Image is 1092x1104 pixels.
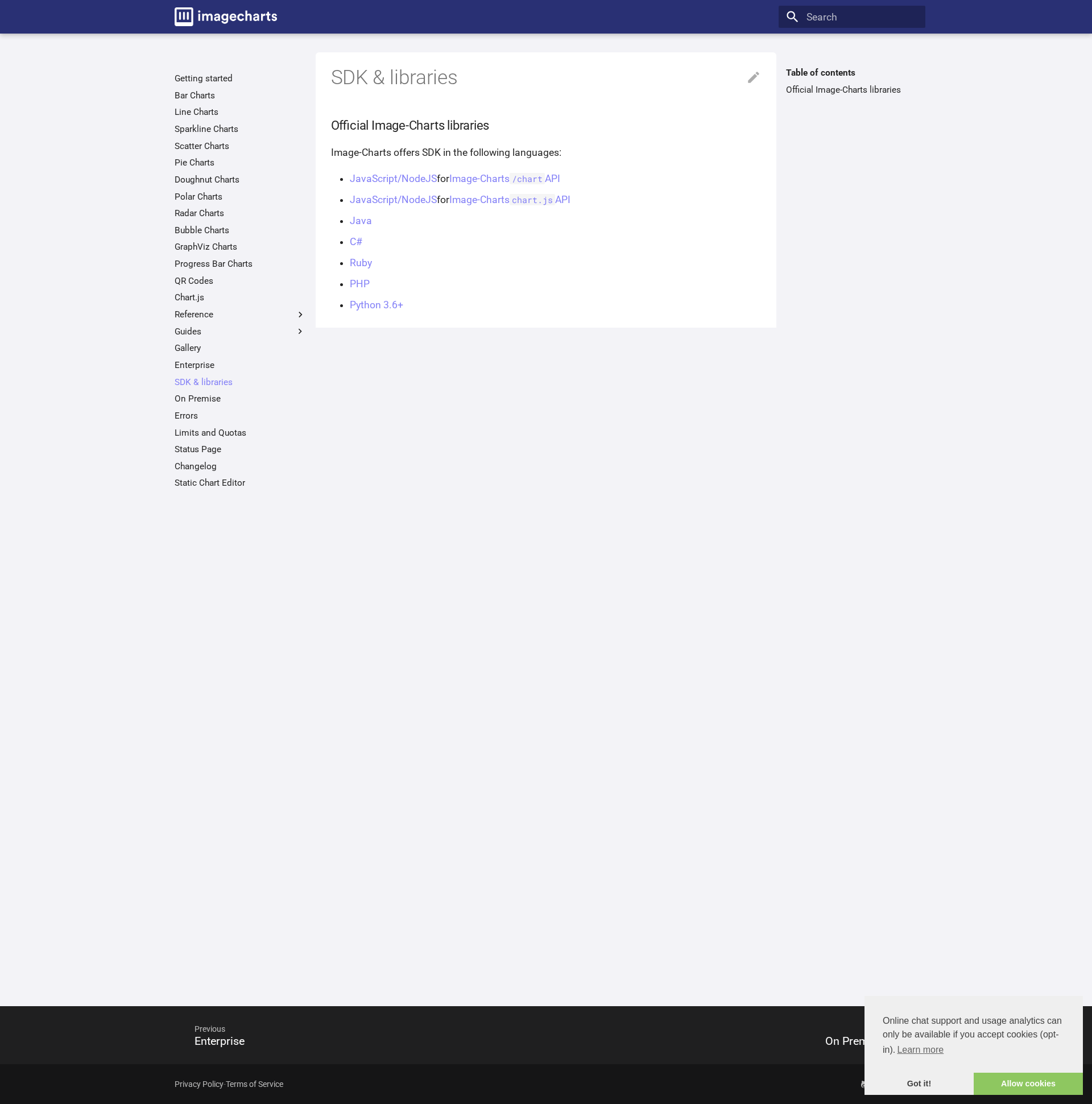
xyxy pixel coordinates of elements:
[864,996,1083,1095] div: cookieconsent
[175,477,306,489] a: Static Chart Editor
[175,140,306,152] a: Scatter Charts
[175,1073,283,1095] div: -
[226,1080,283,1089] a: Terms of Service
[175,1080,224,1089] a: Privacy Policy
[779,6,925,28] input: Search
[350,194,437,205] a: JavaScript/NodeJS
[175,444,306,455] a: Status Page
[175,174,306,185] a: Doughnut Charts
[510,173,545,184] code: /chart
[175,309,306,320] label: Reference
[175,410,306,421] a: Errors
[331,144,762,160] p: Image-Charts offers SDK in the following languages:
[175,106,306,118] a: Line Charts
[175,377,306,388] a: SDK & libraries
[331,65,762,91] h1: SDK & libraries
[175,208,306,219] a: Radar Charts
[350,173,437,184] a: JavaScript/NodeJS
[175,157,306,168] a: Pie Charts
[350,299,403,311] a: Python 3.6+
[175,225,306,236] a: Bubble Charts
[895,1041,945,1058] a: learn more about cookies
[825,1035,883,1048] span: On Premise
[779,67,925,96] nav: Table of contents
[175,7,277,26] img: logo
[175,326,306,337] label: Guides
[175,90,306,101] a: Bar Charts
[350,192,762,208] li: for
[449,173,561,184] a: Image-Charts/chartAPI
[350,171,762,187] li: for
[175,359,306,371] a: Enterprise
[195,1035,245,1048] span: Enterprise
[175,241,306,253] a: GraphViz Charts
[786,84,917,96] a: Official Image-Charts libraries
[175,393,306,404] a: On Premise
[350,236,362,247] a: C#
[350,215,372,226] a: Java
[175,73,306,84] a: Getting started
[175,258,306,270] a: Progress Bar Charts
[449,194,571,205] a: Image-Chartschart.jsAPI
[175,427,306,439] a: Limits and Quotas
[169,2,282,31] a: Image-Charts documentation
[974,1073,1083,1095] a: allow cookies
[175,342,306,354] a: Gallery
[883,1014,1065,1058] span: Online chat support and usage analytics can only be available if you accept cookies (opt-in).
[350,257,372,268] a: Ruby
[350,278,370,290] a: PHP
[175,292,306,303] a: Chart.js
[175,123,306,135] a: Sparkline Charts
[546,1014,895,1044] span: Next
[510,194,556,205] code: chart.js
[175,461,306,472] a: Changelog
[175,275,306,287] a: QR Codes
[331,116,762,135] h3: Official Image-Charts libraries
[167,1009,546,1061] a: PreviousEnterprise
[182,1014,531,1044] span: Previous
[175,191,306,202] a: Polar Charts
[546,1009,925,1061] a: NextOn Premise
[864,1073,974,1095] a: dismiss cookie message
[779,67,925,78] label: Table of contents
